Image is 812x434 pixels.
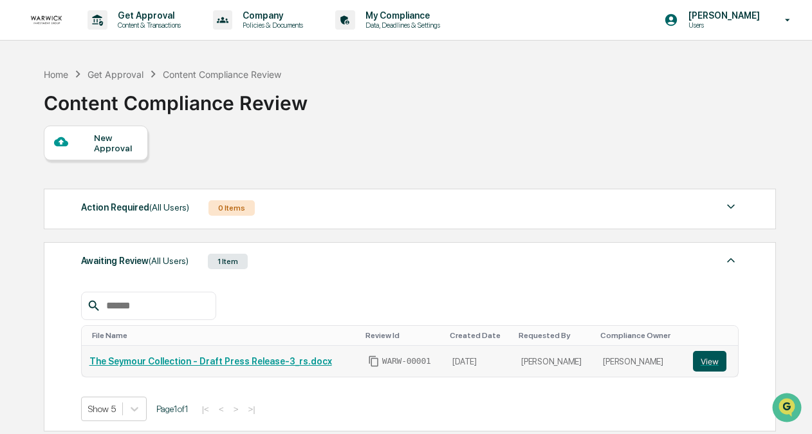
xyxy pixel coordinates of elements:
[106,162,160,175] span: Attestations
[81,252,189,269] div: Awaiting Review
[13,98,36,121] img: 1746055101610-c473b297-6a78-478c-a979-82029cc54cd1
[595,346,685,377] td: [PERSON_NAME]
[128,218,156,227] span: Pylon
[149,256,189,266] span: (All Users)
[771,392,806,426] iframe: Open customer support
[513,346,595,377] td: [PERSON_NAME]
[600,331,679,340] div: Toggle SortBy
[368,355,380,367] span: Copy Id
[13,187,23,198] div: 🔎
[208,254,248,269] div: 1 Item
[94,133,137,153] div: New Approval
[219,102,234,117] button: Start new chat
[678,10,766,21] p: [PERSON_NAME]
[232,10,309,21] p: Company
[92,331,355,340] div: Toggle SortBy
[81,199,189,216] div: Action Required
[696,331,733,340] div: Toggle SortBy
[230,404,243,415] button: >
[208,200,255,216] div: 0 Items
[26,162,83,175] span: Preclearance
[88,69,143,80] div: Get Approval
[355,10,447,21] p: My Compliance
[232,21,309,30] p: Policies & Documents
[44,81,308,115] div: Content Compliance Review
[44,98,211,111] div: Start new chat
[445,346,513,377] td: [DATE]
[450,331,508,340] div: Toggle SortBy
[13,26,234,47] p: How can we help?
[31,12,62,28] img: logo
[107,10,187,21] p: Get Approval
[693,351,726,372] button: View
[88,156,165,180] a: 🗄️Attestations
[723,199,739,214] img: caret
[365,331,439,340] div: Toggle SortBy
[163,69,281,80] div: Content Compliance Review
[44,69,68,80] div: Home
[519,331,590,340] div: Toggle SortBy
[215,404,228,415] button: <
[678,21,766,30] p: Users
[198,404,213,415] button: |<
[382,356,431,366] span: WARW-00001
[723,252,739,268] img: caret
[244,404,259,415] button: >|
[44,111,163,121] div: We're available if you need us!
[89,356,332,366] a: The Seymour Collection - Draft Press Release-3_rs.docx
[91,217,156,227] a: Powered byPylon
[93,163,104,173] div: 🗄️
[8,156,88,180] a: 🖐️Preclearance
[13,163,23,173] div: 🖐️
[8,181,86,204] a: 🔎Data Lookup
[149,202,189,212] span: (All Users)
[355,21,447,30] p: Data, Deadlines & Settings
[107,21,187,30] p: Content & Transactions
[26,186,81,199] span: Data Lookup
[693,351,730,372] a: View
[156,404,189,414] span: Page 1 of 1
